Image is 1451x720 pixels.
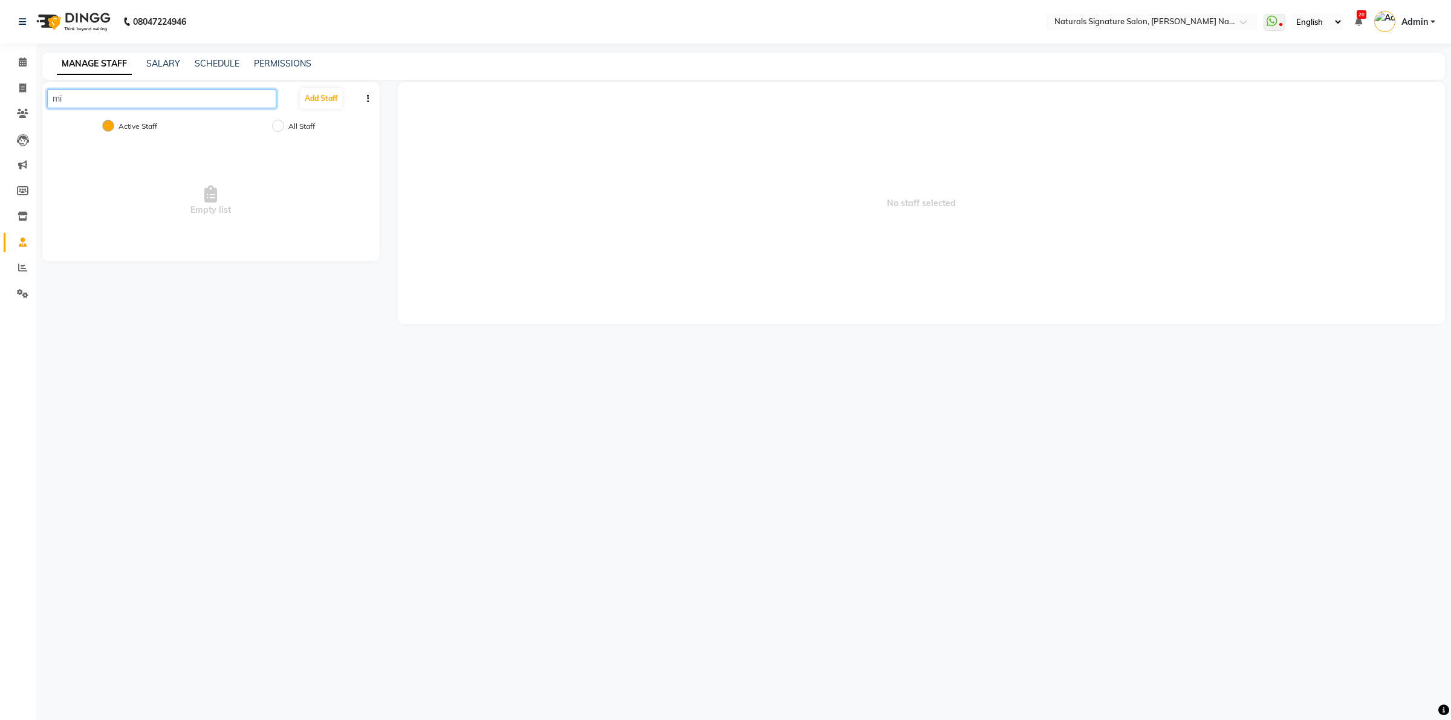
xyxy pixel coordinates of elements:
[133,5,186,39] b: 08047224946
[31,5,114,39] img: logo
[57,53,132,75] a: MANAGE STAFF
[47,89,276,108] input: Search Staff
[146,58,180,69] a: SALARY
[300,88,342,109] button: Add Staff
[254,58,311,69] a: PERMISSIONS
[195,58,239,69] a: SCHEDULE
[118,121,157,132] label: Active Staff
[398,82,1446,324] span: No staff selected
[42,140,380,261] div: Empty list
[1374,11,1395,32] img: Admin
[1357,10,1366,19] span: 20
[288,121,315,132] label: All Staff
[1401,16,1428,28] span: Admin
[1355,16,1362,27] a: 20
